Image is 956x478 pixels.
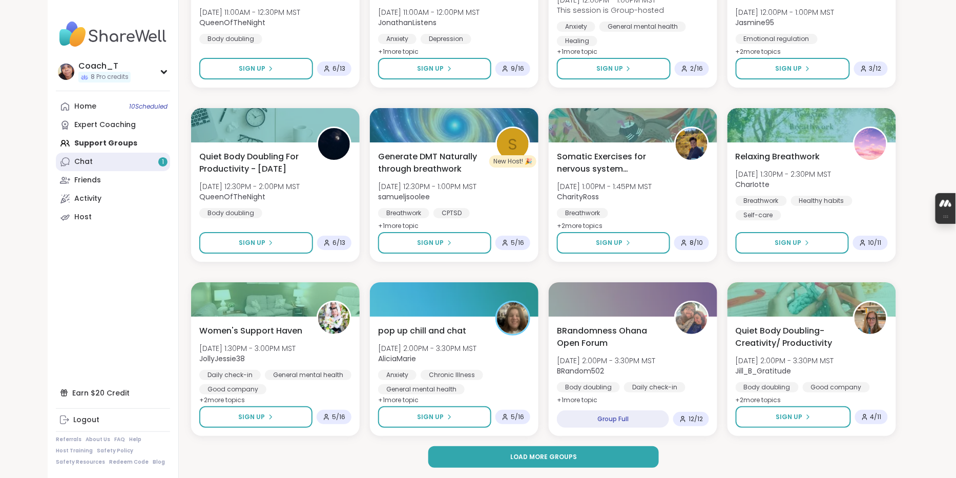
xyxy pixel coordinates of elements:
span: Sign Up [239,412,265,422]
span: 1 [162,158,164,167]
div: Host [74,212,92,222]
a: FAQ [114,436,125,443]
span: 8 / 10 [690,239,703,247]
span: Quiet Body Doubling For Productivity - [DATE] [199,151,305,175]
b: BRandom502 [557,366,604,376]
span: 2 / 16 [690,65,703,73]
b: JonathanListens [378,17,437,28]
a: Activity [56,190,170,208]
div: Body doubling [199,34,262,44]
span: [DATE] 1:00PM - 1:45PM MST [557,181,652,192]
span: 6 / 13 [332,239,345,247]
div: Friends [74,175,101,185]
span: Sign Up [418,238,444,247]
span: Women's Support Haven [199,325,302,337]
div: Group Full [557,410,669,428]
a: Redeem Code [109,459,149,466]
div: Good company [199,384,266,394]
img: QueenOfTheNight [318,128,350,160]
div: General mental health [599,22,686,32]
div: Daily check-in [624,382,685,392]
img: CharIotte [855,128,886,160]
img: CharityRoss [676,128,708,160]
div: Breathwork [378,208,429,218]
span: Quiet Body Doubling- Creativity/ Productivity [736,325,842,349]
button: Sign Up [199,232,313,254]
a: Expert Coaching [56,116,170,134]
button: Sign Up [736,406,851,428]
img: Jill_B_Gratitude [855,302,886,334]
div: Home [74,101,96,112]
span: Sign Up [596,64,623,73]
div: Healing [557,36,597,46]
span: [DATE] 12:00PM - 1:00PM MST [736,7,835,17]
span: [DATE] 2:00PM - 3:30PM MST [736,356,834,366]
span: Relaxing Breathwork [736,151,820,163]
span: Sign Up [418,412,444,422]
img: Coach_T [58,64,74,80]
div: Depression [421,34,471,44]
button: Sign Up [378,232,491,254]
div: Logout [73,415,99,425]
div: Expert Coaching [74,120,136,130]
span: [DATE] 2:00PM - 3:30PM MST [378,343,476,354]
a: Host [56,208,170,226]
span: 5 / 16 [511,239,524,247]
span: [DATE] 1:30PM - 2:30PM MST [736,169,832,179]
span: [DATE] 2:00PM - 3:30PM MST [557,356,655,366]
div: New Host! 🎉 [489,155,536,168]
a: Referrals [56,436,81,443]
span: [DATE] 11:00AM - 12:30PM MST [199,7,300,17]
span: Generate DMT Naturally through breathwork [378,151,484,175]
span: 5 / 16 [332,413,345,421]
b: QueenOfTheNight [199,192,265,202]
a: Chat1 [56,153,170,171]
div: Breathwork [736,196,787,206]
span: Sign Up [596,238,623,247]
span: Sign Up [239,64,265,73]
span: 6 / 13 [332,65,345,73]
button: Sign Up [378,58,491,79]
b: QueenOfTheNight [199,17,265,28]
div: Body doubling [736,382,799,392]
span: 4 / 11 [870,413,882,421]
div: Activity [74,194,101,204]
b: CharityRoss [557,192,599,202]
div: Daily check-in [199,370,261,380]
span: Sign Up [418,64,444,73]
span: [DATE] 1:30PM - 3:00PM MST [199,343,296,354]
a: Blog [153,459,165,466]
div: Good company [803,382,870,392]
div: Anxiety [378,370,417,380]
button: Sign Up [557,232,670,254]
div: Body doubling [199,208,262,218]
div: Self-care [736,210,781,220]
a: Host Training [56,447,93,454]
b: samueljsoolee [378,192,430,202]
b: CharIotte [736,179,770,190]
span: Sign Up [776,64,802,73]
div: Chronic Illness [421,370,483,380]
div: General mental health [265,370,351,380]
span: Sign Up [776,412,803,422]
img: ShareWell Nav Logo [56,16,170,52]
span: [DATE] 11:00AM - 12:00PM MST [378,7,480,17]
div: Anxiety [378,34,417,44]
div: Healthy habits [791,196,853,206]
span: [DATE] 12:30PM - 1:00PM MST [378,181,476,192]
span: s [508,132,518,156]
a: Safety Resources [56,459,105,466]
div: Coach_T [78,60,131,72]
b: Jasmine95 [736,17,775,28]
span: 8 Pro credits [91,73,129,81]
img: AliciaMarie [497,302,529,334]
span: Sign Up [775,238,802,247]
button: Sign Up [736,232,849,254]
span: This session is Group-hosted [557,5,664,15]
b: JollyJessie38 [199,354,245,364]
span: Load more groups [510,452,577,462]
button: Sign Up [378,406,491,428]
div: Breathwork [557,208,608,218]
div: Anxiety [557,22,595,32]
a: Help [129,436,141,443]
